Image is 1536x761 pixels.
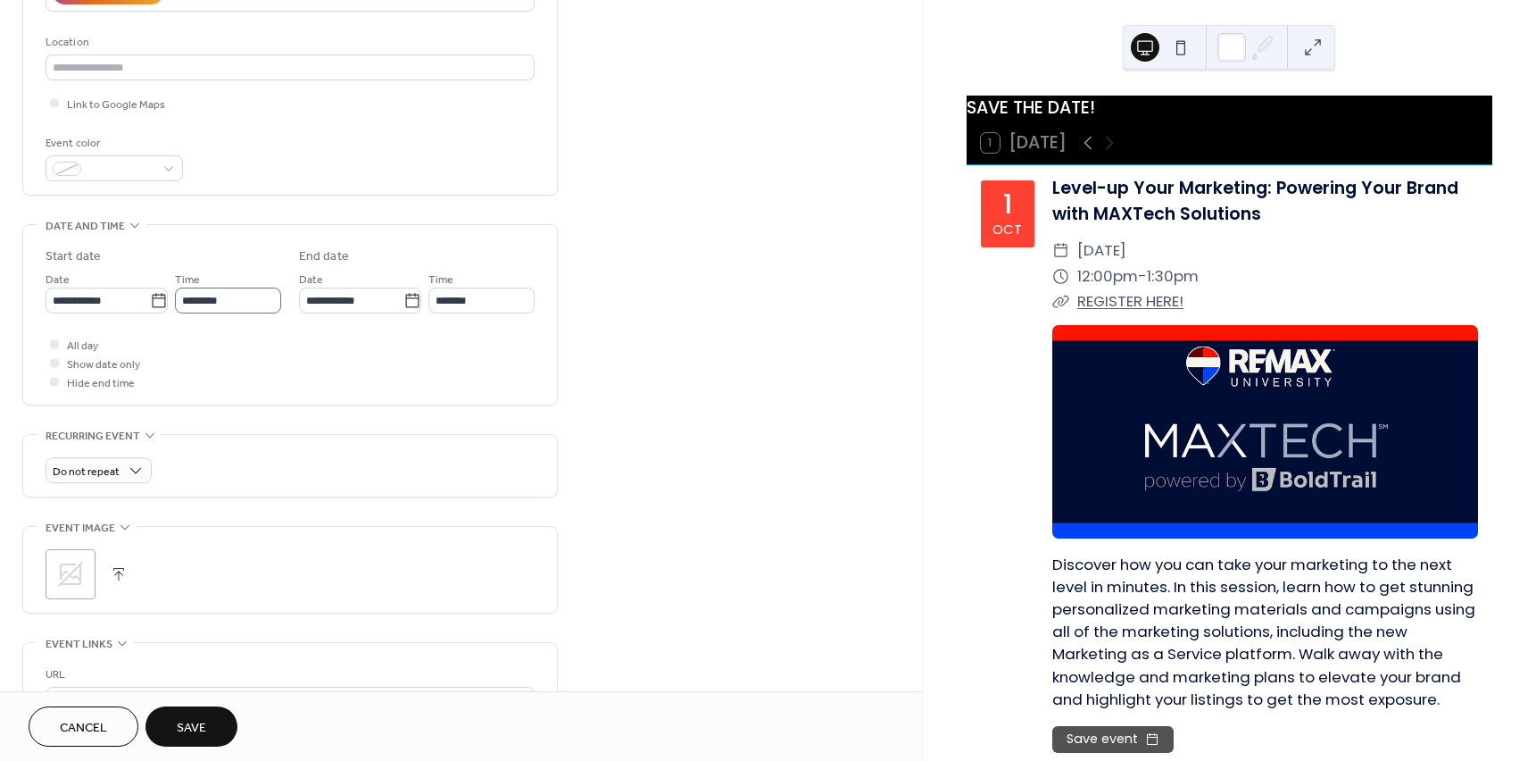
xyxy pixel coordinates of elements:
span: Date [46,271,70,289]
span: Cancel [60,719,107,738]
div: 1 [1003,191,1012,218]
span: Recurring event [46,427,140,446]
div: ​ [1052,238,1069,263]
a: Level-up Your Marketing: Powering Your Brand with MAXTech Solutions [1052,176,1458,226]
div: Event color [46,134,179,153]
span: Date and time [46,217,125,236]
div: Oct [992,222,1022,236]
span: Link to Google Maps [67,96,165,114]
div: ​ [1052,263,1069,289]
span: Show date only [67,355,140,374]
span: Event image [46,519,115,538]
button: Save event [1052,726,1174,753]
div: URL [46,665,531,684]
span: Do not repeat [53,462,120,482]
span: Event links [46,635,112,654]
span: Date [299,271,323,289]
span: Time [428,271,453,289]
a: REGISTER HERE! [1077,290,1183,312]
button: Cancel [29,707,138,747]
span: Time [175,271,200,289]
button: Save [145,707,237,747]
div: ​ [1052,289,1069,314]
div: ; [46,549,95,599]
div: End date [299,247,349,266]
span: [DATE] [1077,238,1126,263]
div: Location [46,33,531,52]
span: All day [67,337,98,355]
span: 1:30pm [1147,263,1199,289]
div: Discover how you can take your marketing to the next level in minutes. In this session, learn how... [1052,554,1478,711]
div: SAVE THE DATE! [967,96,1492,121]
span: 12:00pm [1077,263,1138,289]
div: Start date [46,247,101,266]
span: Hide end time [67,374,135,393]
span: Save [177,719,206,738]
span: - [1138,263,1147,289]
